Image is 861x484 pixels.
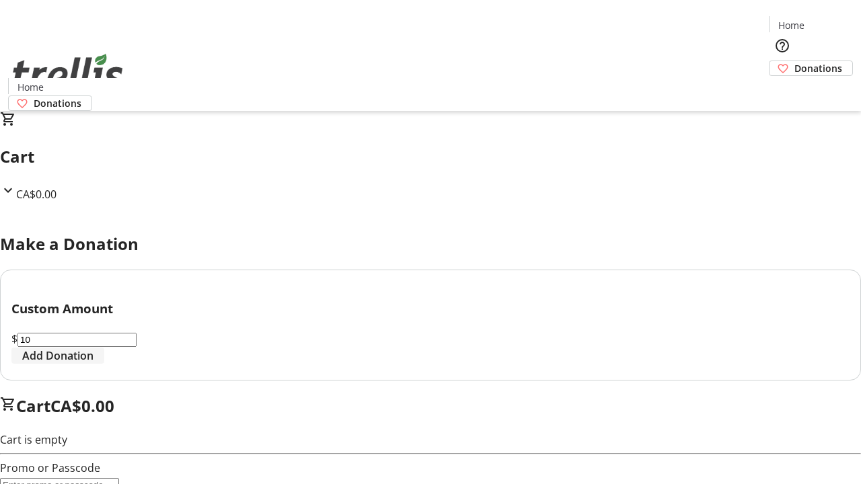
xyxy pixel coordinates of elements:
[11,299,850,318] h3: Custom Amount
[9,80,52,94] a: Home
[17,333,137,347] input: Donation Amount
[16,187,57,202] span: CA$0.00
[8,39,128,106] img: Orient E2E Organization JdJVlxu9gs's Logo
[794,61,842,75] span: Donations
[11,331,17,346] span: $
[769,76,796,103] button: Cart
[769,32,796,59] button: Help
[22,348,93,364] span: Add Donation
[34,96,81,110] span: Donations
[769,61,853,76] a: Donations
[50,395,114,417] span: CA$0.00
[778,18,804,32] span: Home
[17,80,44,94] span: Home
[770,18,813,32] a: Home
[8,95,92,111] a: Donations
[11,348,104,364] button: Add Donation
